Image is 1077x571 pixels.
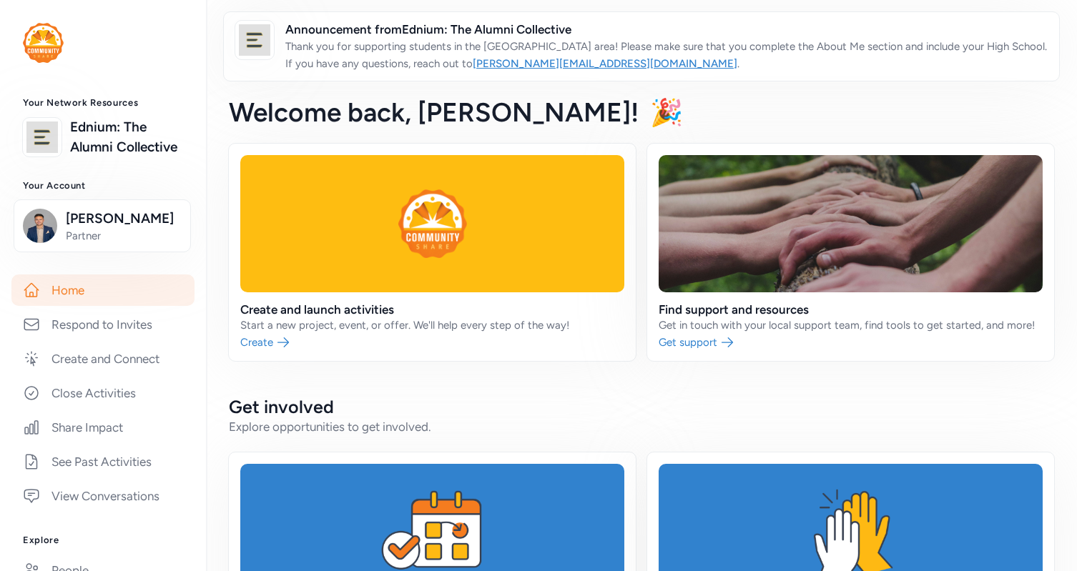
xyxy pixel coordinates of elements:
[473,57,737,70] a: [PERSON_NAME][EMAIL_ADDRESS][DOMAIN_NAME]
[23,535,183,546] h3: Explore
[23,97,183,109] h3: Your Network Resources
[11,343,195,374] a: Create and Connect
[229,96,639,128] span: Welcome back , [PERSON_NAME]!
[650,96,683,128] span: 🎉
[229,418,1054,435] div: Explore opportunities to get involved.
[11,412,195,443] a: Share Impact
[26,121,58,153] img: logo
[285,21,1048,38] span: Announcement from Ednium: The Alumni Collective
[11,480,195,512] a: View Conversations
[14,199,191,252] button: [PERSON_NAME]Partner
[229,395,1054,418] h2: Get involved
[11,446,195,477] a: See Past Activities
[11,309,195,340] a: Respond to Invites
[23,23,64,63] img: logo
[66,209,182,229] span: [PERSON_NAME]
[70,117,183,157] a: Ednium: The Alumni Collective
[11,377,195,409] a: Close Activities
[23,180,183,192] h3: Your Account
[66,229,182,243] span: Partner
[11,274,195,306] a: Home
[239,24,270,56] img: logo
[285,38,1048,72] p: Thank you for supporting students in the [GEOGRAPHIC_DATA] area! Please make sure that you comple...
